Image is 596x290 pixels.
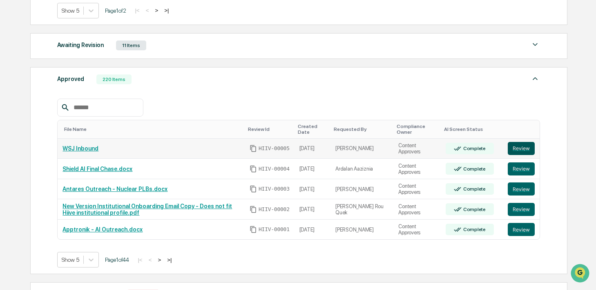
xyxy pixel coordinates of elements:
div: We're available if you need us! [28,71,103,77]
a: 🖐️Preclearance [5,100,56,115]
div: Complete [462,207,486,212]
a: Shield AI Final Chase.docx [63,166,132,172]
a: 🔎Data Lookup [5,115,55,130]
a: Apptronik - AI Outreach.docx [63,226,143,233]
div: Complete [462,227,486,232]
div: Toggle SortBy [248,126,291,132]
span: Pylon [81,139,99,145]
span: HIIV-00005 [259,145,290,152]
a: Powered byPylon [58,138,99,145]
div: Complete [462,186,486,192]
td: [DATE] [295,139,330,159]
button: |< [132,7,142,14]
img: caret [530,40,540,49]
img: caret [530,74,540,83]
div: Toggle SortBy [509,126,536,132]
td: [PERSON_NAME] [330,179,393,200]
td: [PERSON_NAME] [330,220,393,240]
div: Approved [57,74,84,84]
div: Complete [462,166,486,172]
td: [PERSON_NAME] [330,139,393,159]
button: Review [508,182,535,196]
button: > [152,7,161,14]
td: Content Approvers [393,220,441,240]
div: Toggle SortBy [334,126,390,132]
span: Preclearance [16,103,53,111]
span: HIIV-00001 [259,226,290,233]
img: 1746055101610-c473b297-6a78-478c-a979-82029cc54cd1 [8,63,23,77]
span: Page 1 of 44 [105,256,129,263]
button: Start new chat [139,65,149,75]
span: Copy Id [250,226,257,233]
span: Copy Id [250,185,257,193]
button: |< [135,256,145,263]
div: Toggle SortBy [444,126,500,132]
a: 🗄️Attestations [56,100,105,115]
td: Content Approvers [393,139,441,159]
button: Review [508,203,535,216]
td: [PERSON_NAME] Rou Quek [330,199,393,220]
td: [DATE] [295,159,330,179]
div: 🖐️ [8,104,15,110]
div: Awaiting Revision [57,40,104,50]
span: Copy Id [250,206,257,213]
button: >| [162,7,171,14]
span: Data Lookup [16,119,51,127]
td: Ardalan Aaziznia [330,159,393,179]
button: Review [508,223,535,236]
button: < [143,7,152,14]
td: Content Approvers [393,159,441,179]
div: Toggle SortBy [397,124,438,135]
iframe: Open customer support [570,263,592,285]
button: < [146,256,154,263]
a: New Version Institutional Onboarding Email Copy - Does not fit Hiive institutional profile.pdf [63,203,232,216]
span: HIIV-00004 [259,166,290,172]
td: [DATE] [295,179,330,200]
td: Content Approvers [393,179,441,200]
a: Antares Outreach - Nuclear PLBs.docx [63,186,167,192]
span: Copy Id [250,165,257,173]
span: Copy Id [250,145,257,152]
div: 🔎 [8,119,15,126]
div: 220 Items [96,74,132,84]
td: Content Approvers [393,199,441,220]
button: Review [508,142,535,155]
span: HIIV-00002 [259,206,290,213]
span: Attestations [67,103,101,111]
button: Review [508,162,535,175]
span: Page 1 of 2 [105,7,126,14]
td: [DATE] [295,220,330,240]
div: 11 Items [116,40,146,50]
td: [DATE] [295,199,330,220]
div: Toggle SortBy [298,124,327,135]
a: WSJ Inbound [63,145,98,152]
p: How can we help? [8,17,149,30]
button: > [155,256,163,263]
div: Toggle SortBy [64,126,241,132]
span: HIIV-00003 [259,186,290,192]
div: Start new chat [28,63,134,71]
div: Complete [462,146,486,151]
button: >| [165,256,174,263]
div: 🗄️ [59,104,66,110]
